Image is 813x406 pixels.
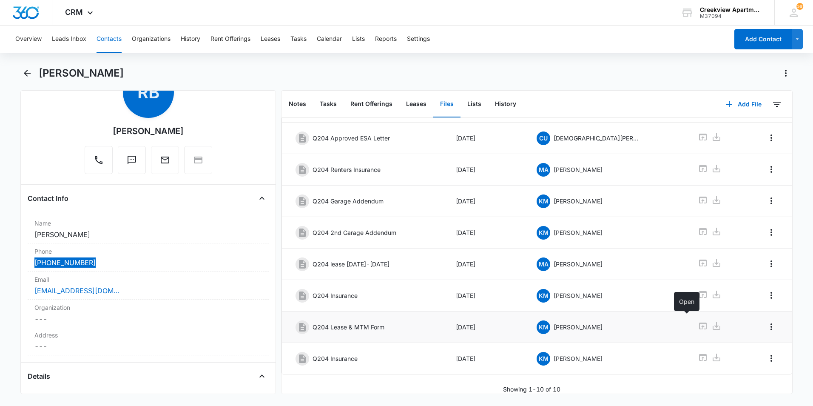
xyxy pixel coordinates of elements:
label: Phone [34,247,262,256]
button: Overflow Menu [765,131,778,145]
button: Overflow Menu [765,320,778,334]
button: Email [151,146,179,174]
button: Actions [779,66,793,80]
span: CRM [65,8,83,17]
span: 162 [796,3,803,10]
span: MA [537,257,550,271]
div: Organization--- [28,300,269,327]
span: RB [123,67,174,118]
button: Organizations [132,26,171,53]
td: [DATE] [446,312,526,343]
button: Settings [407,26,430,53]
button: Leases [261,26,280,53]
button: Overflow Menu [765,163,778,176]
div: Phone[PHONE_NUMBER] [28,243,269,272]
p: Showing 1-10 of 10 [503,385,560,394]
p: [PERSON_NAME] [554,291,603,300]
button: Reports [375,26,397,53]
span: KM [537,320,550,334]
button: Leases [399,91,433,117]
dd: --- [34,314,262,324]
button: Lists [461,91,488,117]
div: account name [700,6,762,13]
label: Address [34,331,262,340]
td: [DATE] [446,186,526,217]
dd: --- [34,341,262,352]
button: Overflow Menu [765,257,778,271]
td: [DATE] [446,280,526,312]
div: Name[PERSON_NAME] [28,215,269,243]
p: Q204 Renters Insurance [313,165,381,174]
span: CU [537,132,550,145]
p: Q204 lease [DATE]-[DATE] [313,260,389,269]
p: [DEMOGRAPHIC_DATA][PERSON_NAME] [554,134,639,143]
p: Q204 Insurance [313,354,358,363]
h1: [PERSON_NAME] [39,67,124,80]
p: [PERSON_NAME] [554,354,603,363]
button: Close [255,192,269,205]
p: [PERSON_NAME] [554,165,603,174]
td: [DATE] [446,343,526,375]
button: History [488,91,523,117]
a: Call [85,159,113,166]
span: MA [537,163,550,177]
button: Filters [770,97,784,111]
h4: Details [28,371,50,381]
button: Text [118,146,146,174]
td: [DATE] [446,249,526,280]
p: [PERSON_NAME] [554,260,603,269]
p: Q204 Garage Addendum [313,197,384,206]
dd: [PERSON_NAME] [34,229,262,240]
button: Rent Offerings [210,26,250,53]
button: Add Contact [734,29,792,49]
label: Name [34,219,262,228]
span: KM [537,194,550,208]
div: Open [674,292,699,311]
h4: Contact Info [28,193,68,203]
button: History [181,26,200,53]
td: [DATE] [446,154,526,186]
span: KM [537,226,550,240]
button: Tasks [313,91,344,117]
label: Email [34,275,262,284]
p: Q204 Insurance [313,291,358,300]
a: Email [151,159,179,166]
label: Organization [34,303,262,312]
p: [PERSON_NAME] [554,228,603,237]
button: Overflow Menu [765,226,778,239]
p: Q204 Lease & MTM Form [313,323,384,332]
button: Overflow Menu [765,352,778,365]
button: Notes [282,91,313,117]
button: Add File [717,94,770,114]
div: [PERSON_NAME] [113,125,184,137]
button: Rent Offerings [344,91,399,117]
td: [DATE] [446,123,526,154]
button: Overflow Menu [765,289,778,302]
button: Leads Inbox [52,26,86,53]
button: Close [255,369,269,383]
div: Email[EMAIL_ADDRESS][DOMAIN_NAME] [28,272,269,300]
p: [PERSON_NAME] [554,323,603,332]
a: Text [118,159,146,166]
button: Overflow Menu [765,194,778,208]
a: [PHONE_NUMBER] [34,257,96,268]
span: KM [537,352,550,366]
button: Calendar [317,26,342,53]
td: [DATE] [446,217,526,249]
p: Q204 2nd Garage Addendum [313,228,396,237]
button: Lists [352,26,365,53]
button: Call [85,146,113,174]
button: Back [20,66,34,80]
div: notifications count [796,3,803,10]
div: account id [700,13,762,19]
button: Files [433,91,461,117]
p: [PERSON_NAME] [554,197,603,206]
button: Contacts [97,26,122,53]
a: [EMAIL_ADDRESS][DOMAIN_NAME] [34,286,119,296]
button: Tasks [290,26,307,53]
span: KM [537,289,550,303]
div: Address--- [28,327,269,355]
button: Overview [15,26,42,53]
p: Q204 Approved ESA Letter [313,134,390,143]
